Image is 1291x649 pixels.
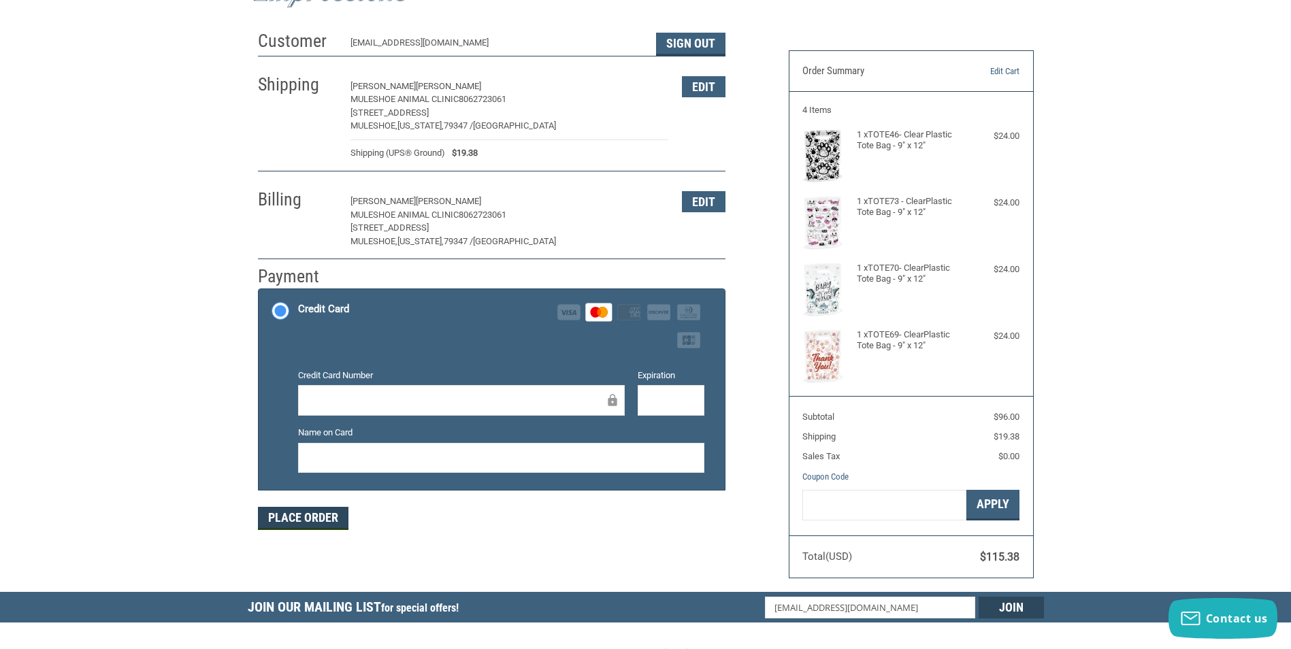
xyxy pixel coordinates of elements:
button: Edit [682,191,725,212]
span: Contact us [1206,611,1268,626]
span: [PERSON_NAME] [350,81,416,91]
span: [US_STATE], [397,236,444,246]
span: MULESHOE, [350,236,397,246]
span: Total (USD) [802,550,852,563]
input: Email [765,597,975,618]
input: Join [979,597,1044,618]
a: Edit Cart [950,65,1019,78]
button: Sign Out [656,33,725,56]
div: Credit Card [298,298,349,320]
h4: 1 x TOTE73 - ClearPlastic Tote Bag - 9" x 12" [857,196,962,218]
h4: 1 x TOTE70- ClearPlastic Tote Bag - 9" x 12" [857,263,962,285]
span: [GEOGRAPHIC_DATA] [473,120,556,131]
span: [US_STATE], [397,120,444,131]
a: Coupon Code [802,471,849,482]
h3: 4 Items [802,105,1019,116]
div: $24.00 [965,263,1019,276]
h2: Payment [258,265,338,288]
span: Shipping [802,431,836,442]
span: Shipping (UPS® Ground) [350,146,445,160]
span: 79347 / [444,120,473,131]
span: [PERSON_NAME] [416,81,481,91]
div: [EMAIL_ADDRESS][DOMAIN_NAME] [350,36,642,56]
div: $24.00 [965,196,1019,210]
span: [GEOGRAPHIC_DATA] [473,236,556,246]
span: $19.38 [994,431,1019,442]
button: Apply [966,490,1019,520]
span: for special offers! [381,601,459,614]
span: $0.00 [998,451,1019,461]
span: $115.38 [980,550,1019,563]
span: MULESHOE ANIMAL CLINIC [350,94,459,104]
h3: Order Summary [802,65,950,78]
div: $24.00 [965,329,1019,343]
span: [STREET_ADDRESS] [350,107,429,118]
h4: 1 x TOTE46- Clear Plastic Tote Bag - 9" x 12" [857,129,962,152]
h5: Join Our Mailing List [248,592,465,627]
h4: 1 x TOTE69- ClearPlastic Tote Bag - 9" x 12" [857,329,962,352]
span: $96.00 [994,412,1019,422]
span: [PERSON_NAME] [416,196,481,206]
span: MULESHOE ANIMAL CLINIC [350,210,459,220]
h2: Billing [258,188,338,211]
span: 8062723061 [459,210,506,220]
span: Subtotal [802,412,834,422]
button: Contact us [1169,598,1277,639]
input: Gift Certificate or Coupon Code [802,490,966,520]
span: Sales Tax [802,451,840,461]
button: Edit [682,76,725,97]
h2: Customer [258,30,338,52]
button: Place Order [258,507,348,530]
label: Credit Card Number [298,369,625,382]
label: Name on Card [298,426,704,439]
div: $24.00 [965,129,1019,143]
span: MULESHOE, [350,120,397,131]
h2: Shipping [258,73,338,96]
label: Expiration [638,369,704,382]
span: 79347 / [444,236,473,246]
span: 8062723061 [459,94,506,104]
span: [STREET_ADDRESS] [350,222,429,233]
span: [PERSON_NAME] [350,196,416,206]
span: $19.38 [445,146,478,160]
